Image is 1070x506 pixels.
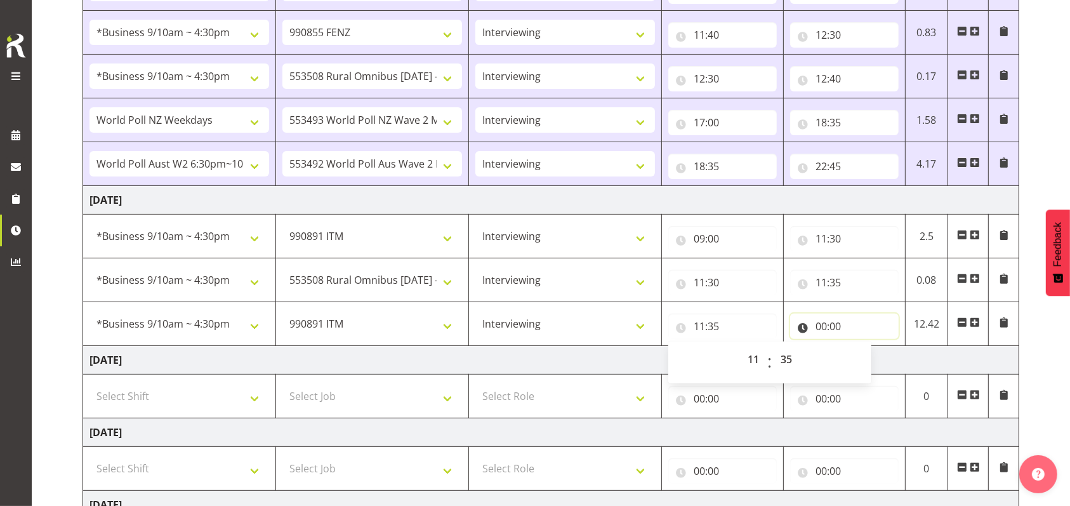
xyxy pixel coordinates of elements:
input: Click to select... [668,22,777,48]
td: 12.42 [906,302,948,346]
td: 2.5 [906,215,948,258]
input: Click to select... [790,226,899,251]
input: Click to select... [790,66,899,91]
input: Click to select... [668,270,777,295]
input: Click to select... [790,110,899,135]
img: help-xxl-2.png [1032,468,1045,481]
td: [DATE] [83,346,1019,375]
input: Click to select... [668,226,777,251]
input: Click to select... [668,458,777,484]
td: 0.83 [906,11,948,55]
input: Click to select... [790,314,899,339]
td: 0 [906,447,948,491]
td: [DATE] [83,418,1019,447]
button: Feedback - Show survey [1046,210,1070,296]
input: Click to select... [668,66,777,91]
input: Click to select... [668,386,777,411]
input: Click to select... [668,154,777,179]
span: Feedback [1052,222,1064,267]
img: Rosterit icon logo [3,32,29,60]
input: Click to select... [790,22,899,48]
input: Click to select... [668,314,777,339]
td: 0 [906,375,948,418]
input: Click to select... [790,270,899,295]
td: 1.58 [906,98,948,142]
td: 0.17 [906,55,948,98]
td: 4.17 [906,142,948,186]
input: Click to select... [790,458,899,484]
input: Click to select... [668,110,777,135]
td: 0.08 [906,258,948,302]
input: Click to select... [790,154,899,179]
input: Click to select... [790,386,899,411]
span: : [768,347,772,378]
td: [DATE] [83,186,1019,215]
